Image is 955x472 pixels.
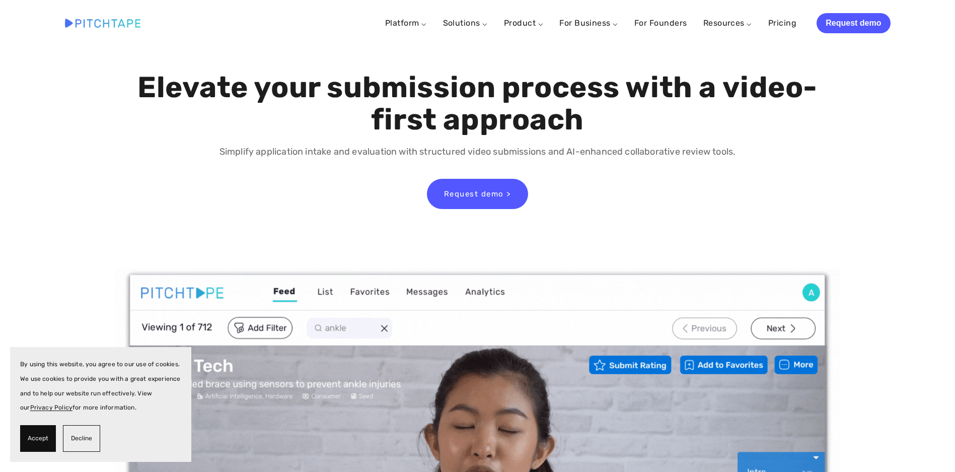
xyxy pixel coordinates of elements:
[20,357,181,415] p: By using this website, you agree to our use of cookies. We use cookies to provide you with a grea...
[443,18,488,28] a: Solutions ⌵
[504,18,543,28] a: Product ⌵
[427,179,528,209] a: Request demo >
[768,14,796,32] a: Pricing
[385,18,427,28] a: Platform ⌵
[634,14,687,32] a: For Founders
[135,72,820,136] h1: Elevate your submission process with a video-first approach
[65,19,140,27] img: Pitchtape | Video Submission Management Software
[135,145,820,159] p: Simplify application intake and evaluation with structured video submissions and AI-enhanced coll...
[28,431,48,446] span: Accept
[20,425,56,452] button: Accept
[63,425,100,452] button: Decline
[71,431,92,446] span: Decline
[30,404,73,411] a: Privacy Policy
[703,18,752,28] a: Resources ⌵
[559,18,618,28] a: For Business ⌵
[817,13,890,33] a: Request demo
[10,347,191,462] section: Cookie banner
